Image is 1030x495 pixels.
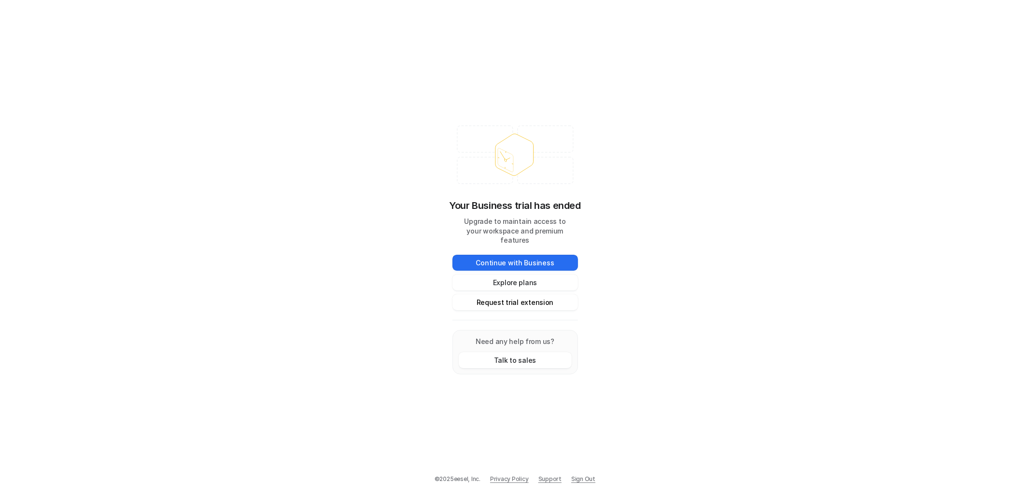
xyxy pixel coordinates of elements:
p: © 2025 eesel, Inc. [435,475,480,483]
a: Privacy Policy [490,475,529,483]
p: Your Business trial has ended [449,198,580,213]
p: Upgrade to maintain access to your workspace and premium features [452,217,578,246]
a: Sign Out [571,475,595,483]
span: Support [538,475,562,483]
button: Talk to sales [459,352,572,368]
p: Need any help from us? [459,336,572,346]
button: Request trial extension [452,294,578,310]
button: Explore plans [452,275,578,290]
button: Continue with Business [452,255,578,271]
